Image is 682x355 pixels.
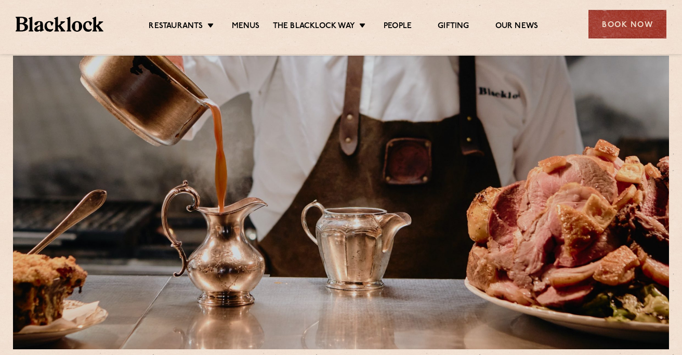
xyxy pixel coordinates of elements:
[495,21,539,33] a: Our News
[384,21,412,33] a: People
[588,10,666,38] div: Book Now
[438,21,469,33] a: Gifting
[16,17,103,32] img: BL_Textured_Logo-footer-cropped.svg
[273,21,355,33] a: The Blacklock Way
[232,21,260,33] a: Menus
[149,21,203,33] a: Restaurants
